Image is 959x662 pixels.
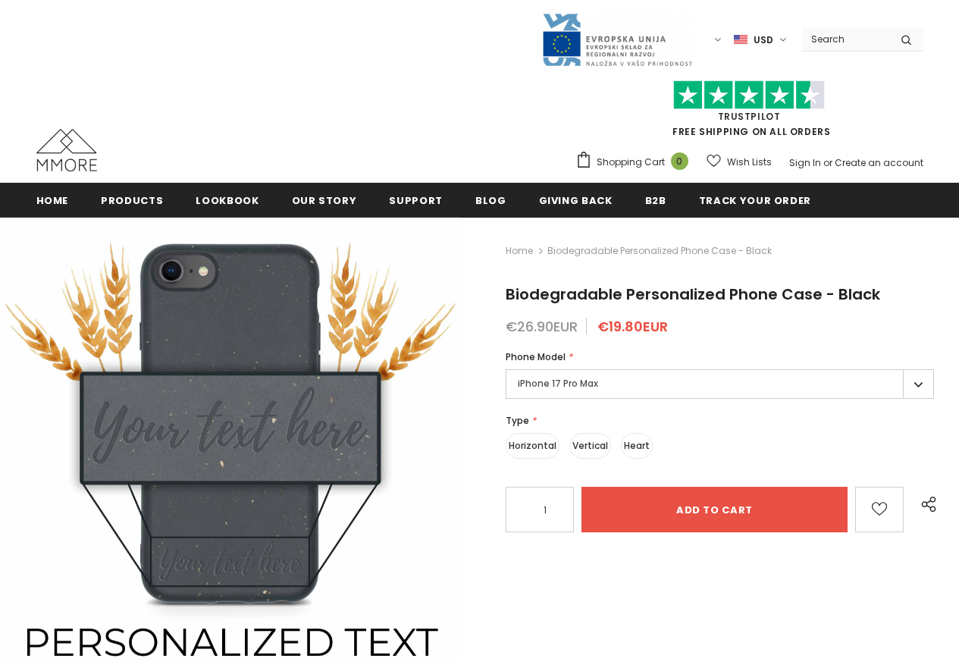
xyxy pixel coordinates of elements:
[727,155,772,170] span: Wish Lists
[597,317,668,336] span: €19.80EUR
[802,28,889,50] input: Search Site
[196,193,259,208] span: Lookbook
[707,149,772,175] a: Wish Lists
[645,183,666,217] a: B2B
[506,369,934,399] label: iPhone 17 Pro Max
[506,414,529,427] span: Type
[539,183,613,217] a: Giving back
[699,193,811,208] span: Track your order
[597,155,665,170] span: Shopping Cart
[569,433,611,459] label: Vertical
[506,433,559,459] label: Horizontal
[36,183,69,217] a: Home
[539,193,613,208] span: Giving back
[506,284,880,305] span: Biodegradable Personalized Phone Case - Black
[621,433,653,459] label: Heart
[36,129,97,171] img: MMORE Cases
[475,193,506,208] span: Blog
[547,242,772,260] span: Biodegradable Personalized Phone Case - Black
[101,193,163,208] span: Products
[196,183,259,217] a: Lookbook
[541,33,693,45] a: Javni Razpis
[475,183,506,217] a: Blog
[575,151,696,174] a: Shopping Cart 0
[389,183,443,217] a: support
[541,12,693,67] img: Javni Razpis
[718,110,781,123] a: Trustpilot
[36,193,69,208] span: Home
[671,152,688,170] span: 0
[754,33,773,48] span: USD
[506,242,533,260] a: Home
[823,156,832,169] span: or
[734,33,747,46] img: USD
[292,193,357,208] span: Our Story
[581,487,848,532] input: Add to cart
[389,193,443,208] span: support
[699,183,811,217] a: Track your order
[673,80,825,110] img: Trust Pilot Stars
[789,156,821,169] a: Sign In
[575,87,923,138] span: FREE SHIPPING ON ALL ORDERS
[292,183,357,217] a: Our Story
[506,350,566,363] span: Phone Model
[645,193,666,208] span: B2B
[835,156,923,169] a: Create an account
[506,317,578,336] span: €26.90EUR
[101,183,163,217] a: Products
